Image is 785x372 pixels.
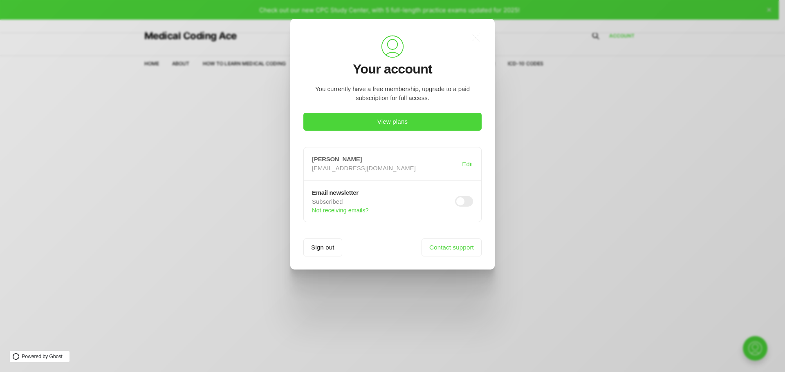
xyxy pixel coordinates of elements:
a: Contact support [422,238,482,256]
p: Subscribed [312,198,452,214]
button: Not receiving emails? [312,207,369,214]
p: [EMAIL_ADDRESS][DOMAIN_NAME] [312,165,459,172]
h3: [PERSON_NAME] [312,156,462,163]
button: View plans [303,113,482,131]
button: logout [303,238,342,256]
h2: Your account [353,62,432,76]
p: You currently have a free membership, upgrade to a paid subscription for full access. [303,85,482,103]
a: Powered by Ghost [10,351,70,362]
h3: Email newsletter [312,189,455,196]
button: Edit [460,156,475,172]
